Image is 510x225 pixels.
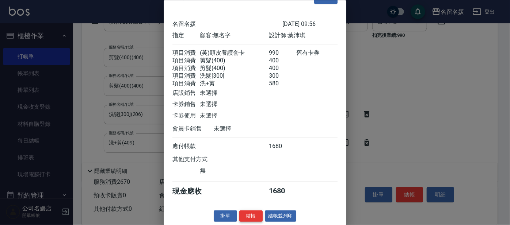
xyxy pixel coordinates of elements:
div: 項目消費 [172,57,200,65]
div: 未選擇 [200,112,269,120]
div: 剪髮(400) [200,57,269,65]
div: 300 [269,72,296,80]
div: 洗髮[300] [200,72,269,80]
div: 顧客: 無名字 [200,32,269,39]
div: 卡券銷售 [172,101,200,108]
div: 未選擇 [200,89,269,97]
div: 項目消費 [172,65,200,72]
div: 990 [269,49,296,57]
div: 未選擇 [214,125,282,133]
div: 項目消費 [172,72,200,80]
div: 1680 [269,186,296,196]
div: 剪髮(400) [200,65,269,72]
div: 其他支付方式 [172,156,228,163]
div: 會員卡銷售 [172,125,214,133]
div: 無 [200,167,269,175]
div: (芙)頭皮養護套卡 [200,49,269,57]
div: 現金應收 [172,186,214,196]
div: 400 [269,65,296,72]
div: [DATE] 09:56 [282,20,338,28]
div: 項目消費 [172,49,200,57]
button: 掛單 [214,210,237,222]
div: 應付帳款 [172,143,200,150]
div: 舊有卡券 [296,49,338,57]
div: 指定 [172,32,200,39]
button: 結帳並列印 [265,210,297,222]
div: 店販銷售 [172,89,200,97]
div: 名留名媛 [172,20,282,28]
div: 1680 [269,143,296,150]
div: 卡券使用 [172,112,200,120]
button: 結帳 [239,210,263,222]
div: 項目消費 [172,80,200,88]
div: 400 [269,57,296,65]
div: 580 [269,80,296,88]
div: 設計師: 葉沛琪 [269,32,338,39]
div: 未選擇 [200,101,269,108]
div: 洗+剪 [200,80,269,88]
